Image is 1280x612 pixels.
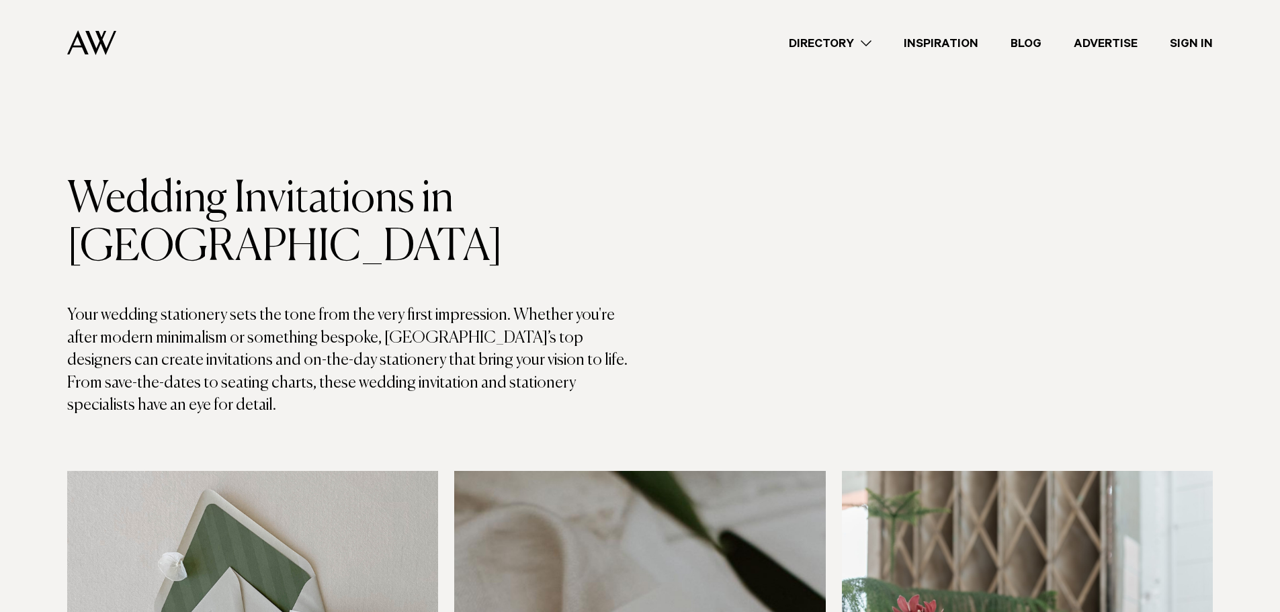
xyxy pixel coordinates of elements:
[67,175,640,272] h1: Wedding Invitations in [GEOGRAPHIC_DATA]
[67,304,640,417] p: Your wedding stationery sets the tone from the very first impression. Whether you're after modern...
[1154,34,1229,52] a: Sign In
[994,34,1058,52] a: Blog
[67,30,116,55] img: Auckland Weddings Logo
[1058,34,1154,52] a: Advertise
[773,34,888,52] a: Directory
[888,34,994,52] a: Inspiration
